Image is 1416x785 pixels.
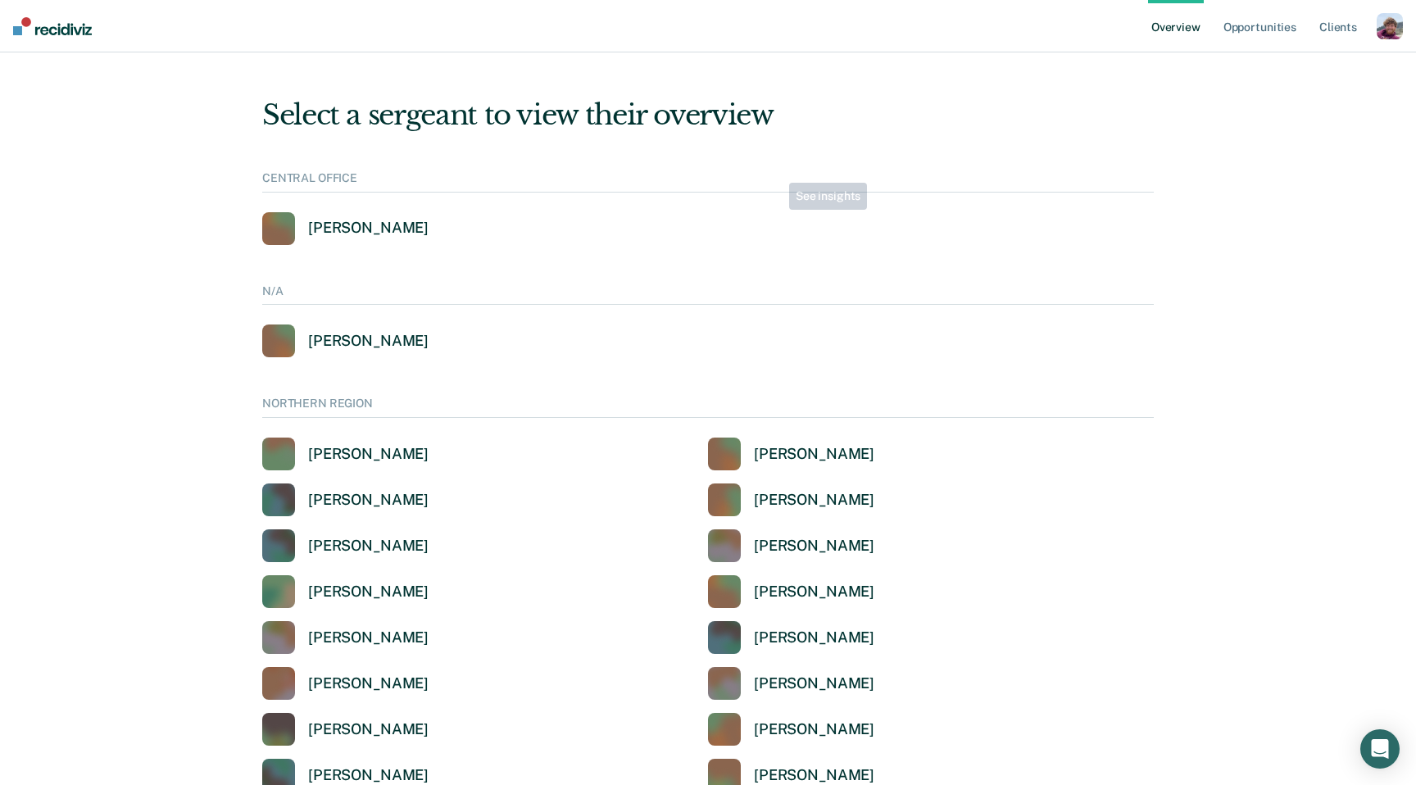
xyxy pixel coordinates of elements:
div: [PERSON_NAME] [308,583,429,601]
a: [PERSON_NAME] [708,483,874,516]
a: [PERSON_NAME] [262,324,429,357]
div: [PERSON_NAME] [754,674,874,693]
div: [PERSON_NAME] [308,628,429,647]
div: [PERSON_NAME] [308,219,429,238]
a: [PERSON_NAME] [262,667,429,700]
div: CENTRAL OFFICE [262,171,1154,193]
div: [PERSON_NAME] [754,628,874,647]
a: [PERSON_NAME] [262,621,429,654]
a: [PERSON_NAME] [262,713,429,746]
a: [PERSON_NAME] [262,483,429,516]
div: Open Intercom Messenger [1360,729,1400,769]
div: [PERSON_NAME] [754,766,874,785]
a: [PERSON_NAME] [708,529,874,562]
div: Select a sergeant to view their overview [262,98,1154,132]
a: [PERSON_NAME] [262,438,429,470]
img: Recidiviz [13,17,92,35]
div: [PERSON_NAME] [754,445,874,464]
a: [PERSON_NAME] [708,438,874,470]
div: [PERSON_NAME] [308,720,429,739]
div: [PERSON_NAME] [308,491,429,510]
div: [PERSON_NAME] [754,491,874,510]
a: [PERSON_NAME] [262,212,429,245]
a: [PERSON_NAME] [708,667,874,700]
div: N/A [262,284,1154,306]
div: [PERSON_NAME] [308,766,429,785]
div: [PERSON_NAME] [754,720,874,739]
div: [PERSON_NAME] [308,445,429,464]
a: [PERSON_NAME] [708,575,874,608]
a: [PERSON_NAME] [262,529,429,562]
div: [PERSON_NAME] [308,674,429,693]
div: [PERSON_NAME] [308,332,429,351]
a: [PERSON_NAME] [708,621,874,654]
a: [PERSON_NAME] [262,575,429,608]
div: [PERSON_NAME] [754,583,874,601]
div: NORTHERN REGION [262,397,1154,418]
div: [PERSON_NAME] [308,537,429,556]
a: [PERSON_NAME] [708,713,874,746]
div: [PERSON_NAME] [754,537,874,556]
